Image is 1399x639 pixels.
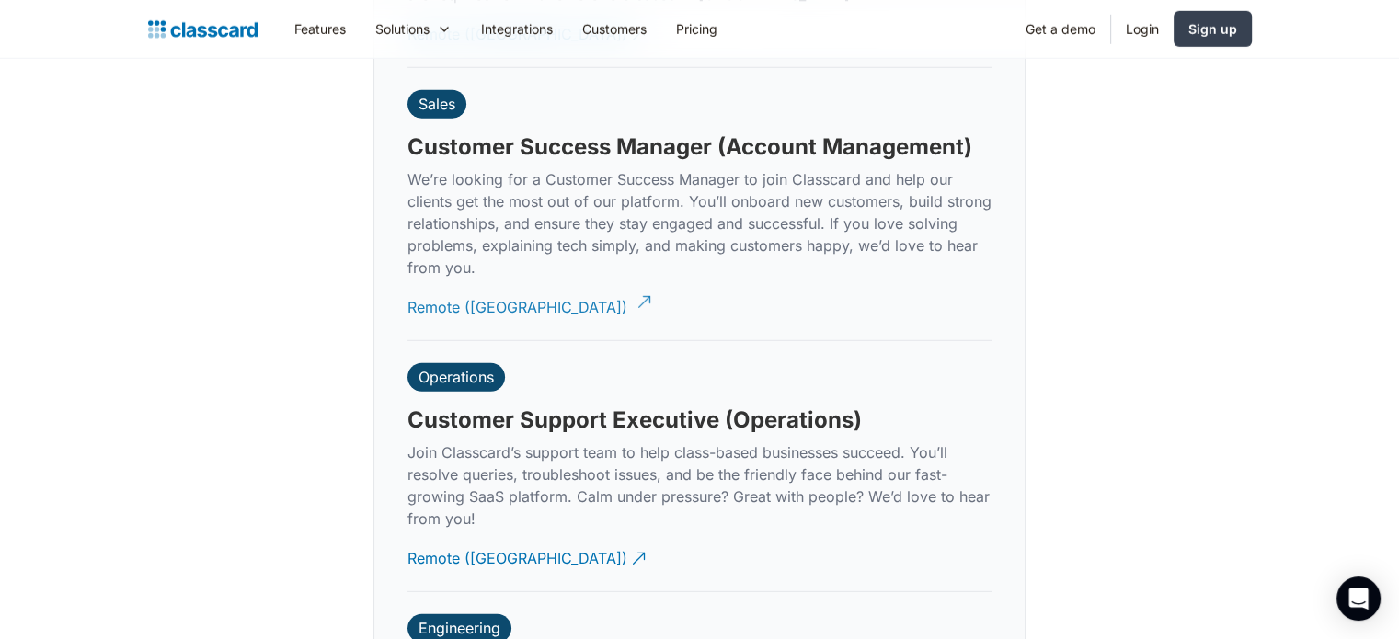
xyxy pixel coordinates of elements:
[1111,8,1174,50] a: Login
[407,441,992,530] p: Join Classcard’s support team to help class-based businesses succeed. You’ll resolve queries, tro...
[407,406,862,434] h3: Customer Support Executive (Operations)
[419,368,494,386] div: Operations
[1174,11,1252,47] a: Sign up
[419,619,500,637] div: Engineering
[1011,8,1110,50] a: Get a demo
[148,17,258,42] a: home
[407,533,648,584] a: Remote ([GEOGRAPHIC_DATA])
[375,19,430,39] div: Solutions
[466,8,568,50] a: Integrations
[419,95,455,113] div: Sales
[407,282,627,318] div: Remote ([GEOGRAPHIC_DATA])
[407,533,627,569] div: Remote ([GEOGRAPHIC_DATA])
[407,133,972,161] h3: Customer Success Manager (Account Management)
[661,8,732,50] a: Pricing
[568,8,661,50] a: Customers
[1188,19,1237,39] div: Sign up
[407,282,648,333] a: Remote ([GEOGRAPHIC_DATA])
[1336,576,1381,621] div: Open Intercom Messenger
[361,8,466,50] div: Solutions
[280,8,361,50] a: Features
[407,168,992,279] p: We’re looking for a Customer Success Manager to join Classcard and help our clients get the most ...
